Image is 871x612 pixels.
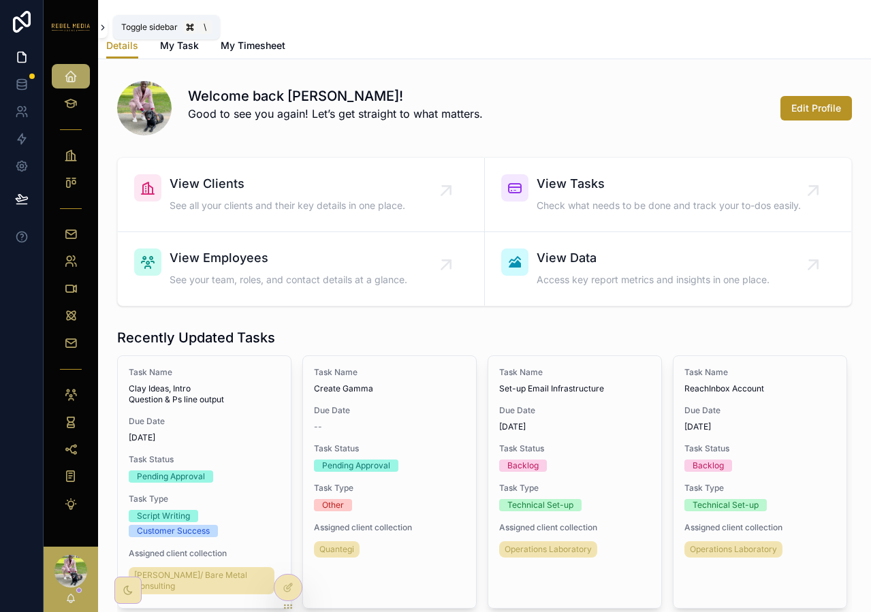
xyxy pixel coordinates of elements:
a: Details [106,33,138,59]
span: Set-up Email Infrastructure [499,383,650,394]
span: [DATE] [499,421,650,432]
div: Customer Success [137,525,210,537]
a: Operations Laboratory [499,541,597,558]
span: Toggle sidebar [121,22,178,33]
a: View TasksCheck what needs to be done and track your to-dos easily. [485,158,852,232]
span: [DATE] [129,432,280,443]
div: Technical Set-up [693,499,759,511]
span: Task Type [129,494,280,504]
span: [DATE] [684,421,836,432]
span: Edit Profile [791,101,841,115]
span: Task Type [499,483,650,494]
span: My Timesheet [221,39,285,52]
a: My Timesheet [221,33,285,61]
a: Task NameReachInbox AccountDue Date[DATE]Task StatusBacklogTask TypeTechnical Set-upAssigned clie... [673,355,847,609]
a: Task NameClay Ideas, Intro Question & Ps line outputDue Date[DATE]Task StatusPending ApprovalTask... [117,355,291,609]
a: My Task [160,33,199,61]
span: View Employees [170,248,407,268]
a: View EmployeesSee your team, roles, and contact details at a glance. [118,232,485,306]
span: Quantegi [319,544,354,555]
span: Assigned client collection [129,548,280,559]
span: View Tasks [537,174,801,193]
span: Access key report metrics and insights in one place. [537,273,770,287]
div: Pending Approval [322,460,390,472]
span: Task Status [684,443,836,454]
span: Task Name [129,367,280,378]
span: View Clients [170,174,405,193]
button: Edit Profile [780,96,852,120]
span: Assigned client collection [499,522,650,533]
span: My Task [160,39,199,52]
span: See your team, roles, and contact details at a glance. [170,273,407,287]
a: View ClientsSee all your clients and their key details in one place. [118,158,485,232]
a: Task NameSet-up Email InfrastructureDue Date[DATE]Task StatusBacklogTask TypeTechnical Set-upAssi... [488,355,662,609]
div: Pending Approval [137,470,205,483]
div: Backlog [693,460,724,472]
span: Assigned client collection [314,522,465,533]
a: [PERSON_NAME]/ Bare Metal Consulting [129,567,274,594]
span: Check what needs to be done and track your to-dos easily. [537,199,801,212]
span: ReachInbox Account [684,383,836,394]
div: Backlog [507,460,539,472]
span: Due Date [499,405,650,416]
span: Create Gamma [314,383,465,394]
h1: Welcome back [PERSON_NAME]! [188,86,483,106]
span: Task Status [314,443,465,454]
span: Details [106,39,138,52]
a: Quantegi [314,541,360,558]
a: Operations Laboratory [684,541,782,558]
span: Clay Ideas, Intro Question & Ps line output [129,383,280,405]
span: Task Name [684,367,836,378]
div: Script Writing [137,510,190,522]
span: Assigned client collection [684,522,836,533]
img: App logo [52,23,90,31]
span: Task Status [499,443,650,454]
div: scrollable content [44,54,98,534]
h1: Recently Updated Tasks [117,328,275,347]
span: -- [314,421,322,432]
span: See all your clients and their key details in one place. [170,199,405,212]
span: View Data [537,248,770,268]
span: \ [200,22,210,33]
a: View DataAccess key report metrics and insights in one place. [485,232,852,306]
p: Good to see you again! Let’s get straight to what matters. [188,106,483,122]
span: [PERSON_NAME]/ Bare Metal Consulting [134,570,269,592]
div: Other [322,499,344,511]
div: Technical Set-up [507,499,573,511]
span: Operations Laboratory [690,544,777,555]
span: Task Name [499,367,650,378]
span: Task Name [314,367,465,378]
span: Due Date [314,405,465,416]
span: Task Type [684,483,836,494]
span: Task Type [314,483,465,494]
span: Operations Laboratory [505,544,592,555]
span: Due Date [129,416,280,427]
a: Task NameCreate GammaDue Date--Task StatusPending ApprovalTask TypeOtherAssigned client collectio... [302,355,477,609]
span: Due Date [684,405,836,416]
span: Task Status [129,454,280,465]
